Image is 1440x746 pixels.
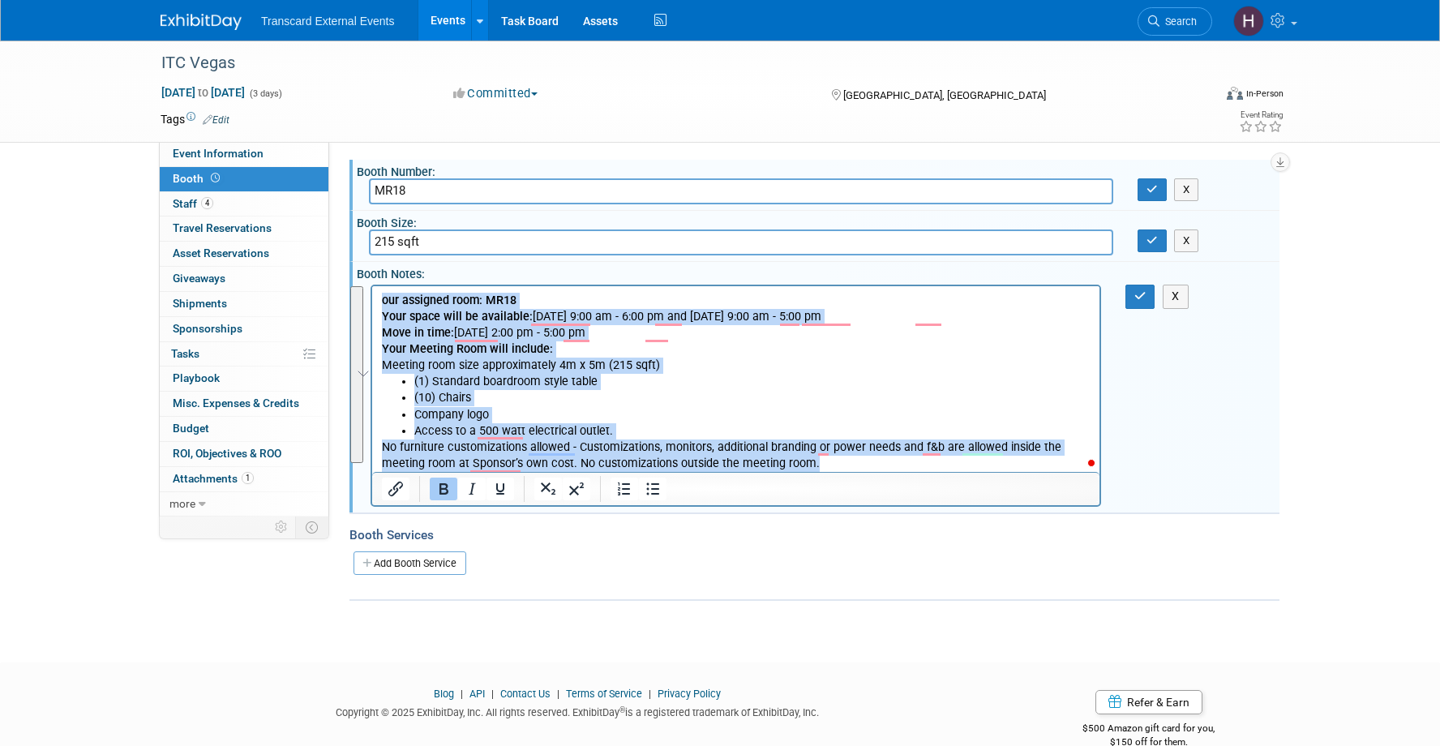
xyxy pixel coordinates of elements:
a: Budget [160,417,328,441]
a: ROI, Objectives & ROO [160,442,328,466]
img: Haille Dinger [1233,6,1264,36]
div: ITC Vegas [156,49,1188,78]
button: Subscript [534,478,562,500]
span: 4 [201,197,213,209]
a: Playbook [160,367,328,391]
div: Booth Number: [357,160,1279,180]
button: X [1174,178,1199,201]
span: Transcard External Events [261,15,394,28]
div: Booth Services [349,526,1279,544]
span: to [195,86,211,99]
div: Booth Notes: [357,262,1279,282]
td: Tags [161,111,229,127]
button: Italic [458,478,486,500]
button: Insert/edit link [382,478,409,500]
td: Personalize Event Tab Strip [268,517,296,538]
a: more [160,492,328,517]
span: | [487,688,498,700]
div: In-Person [1245,88,1284,100]
a: Staff4 [160,192,328,217]
a: Search [1138,7,1212,36]
span: Attachments [173,472,254,485]
a: Refer & Earn [1095,690,1202,714]
img: Format-Inperson.png [1227,87,1243,100]
span: Tasks [171,347,199,360]
sup: ® [619,705,625,714]
span: Event Information [173,147,264,160]
iframe: Rich Text Area [372,286,1099,472]
a: Event Information [160,142,328,166]
a: Misc. Expenses & Credits [160,392,328,416]
span: | [645,688,655,700]
button: Underline [486,478,514,500]
td: Toggle Event Tabs [296,517,329,538]
span: Asset Reservations [173,247,269,259]
a: Privacy Policy [658,688,721,700]
button: Numbered list [611,478,638,500]
button: Superscript [563,478,590,500]
span: Search [1159,15,1197,28]
span: Staff [173,197,213,210]
a: Terms of Service [566,688,642,700]
span: Playbook [173,371,220,384]
span: Travel Reservations [173,221,272,234]
span: Sponsorships [173,322,242,335]
button: X [1163,285,1189,308]
span: Booth [173,172,223,185]
a: Travel Reservations [160,217,328,241]
button: Bullet list [639,478,666,500]
a: Asset Reservations [160,242,328,266]
span: | [553,688,564,700]
a: Shipments [160,292,328,316]
a: Edit [203,114,229,126]
div: Copyright © 2025 ExhibitDay, Inc. All rights reserved. ExhibitDay is a registered trademark of Ex... [161,701,994,720]
img: ExhibitDay [161,14,242,30]
span: [DATE] [DATE] [161,85,246,100]
button: Committed [448,85,544,102]
span: Booth not reserved yet [208,172,223,184]
a: Sponsorships [160,317,328,341]
span: more [169,497,195,510]
div: Booth Size: [357,211,1279,231]
a: Contact Us [500,688,551,700]
span: [GEOGRAPHIC_DATA], [GEOGRAPHIC_DATA] [843,89,1046,101]
span: ROI, Objectives & ROO [173,447,281,460]
a: Blog [434,688,454,700]
span: Shipments [173,297,227,310]
button: Bold [430,478,457,500]
span: Misc. Expenses & Credits [173,397,299,409]
a: API [469,688,485,700]
a: Tasks [160,342,328,367]
a: Booth [160,167,328,191]
a: Giveaways [160,267,328,291]
span: Budget [173,422,209,435]
span: (3 days) [248,88,282,99]
a: Attachments1 [160,467,328,491]
div: Event Format [1116,84,1284,109]
span: | [456,688,467,700]
div: Event Rating [1239,111,1283,119]
span: 1 [242,472,254,484]
span: Giveaways [173,272,225,285]
a: Add Booth Service [354,551,466,575]
button: X [1174,229,1199,252]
